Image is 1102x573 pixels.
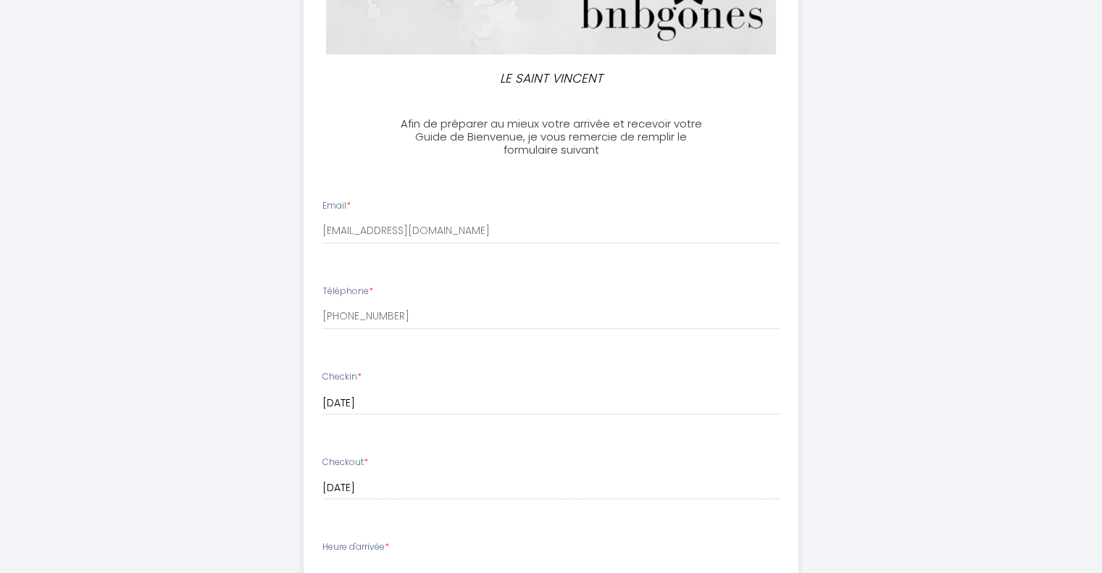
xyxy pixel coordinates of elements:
[322,456,368,469] label: Checkout
[390,117,712,156] h3: Afin de préparer au mieux votre arrivée et recevoir votre Guide de Bienvenue, je vous remercie de...
[396,69,706,88] p: LE SAINT VINCENT
[322,285,373,298] label: Téléphone
[322,540,389,554] label: Heure d'arrivée
[322,199,351,213] label: Email
[322,370,362,384] label: Checkin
